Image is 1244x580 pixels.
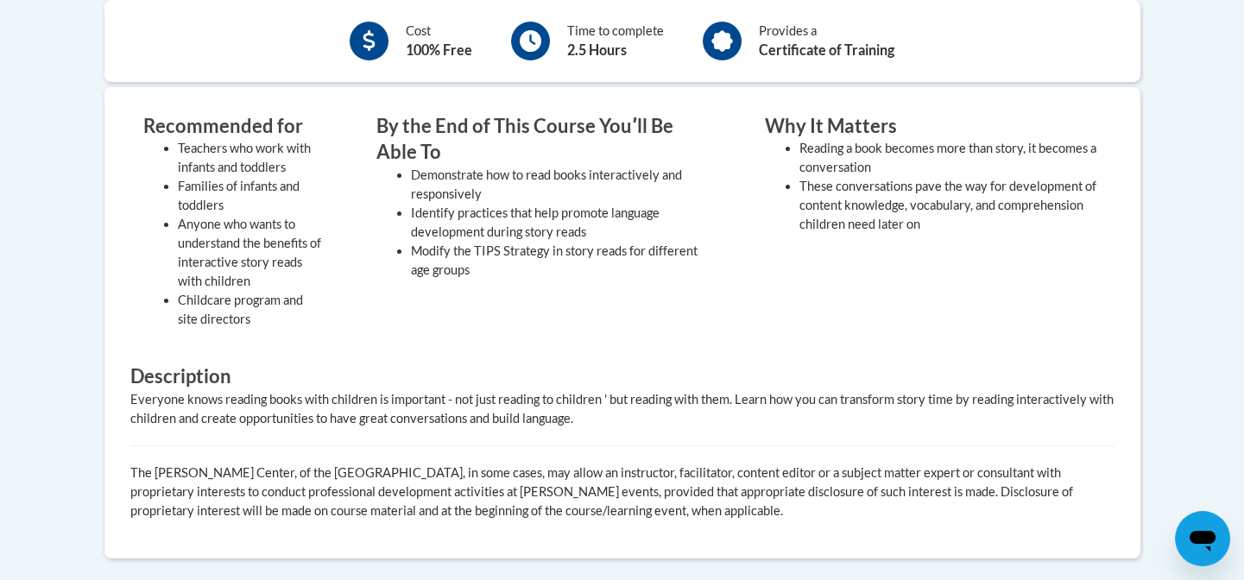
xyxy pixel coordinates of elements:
[411,204,713,242] li: Identify practices that help promote language development during story reads
[567,41,627,58] b: 2.5 Hours
[406,22,472,60] div: Cost
[799,177,1102,234] li: These conversations pave the way for development of content knowledge, vocabulary, and comprehens...
[411,242,713,280] li: Modify the TIPS Strategy in story reads for different age groups
[130,363,1115,390] h3: Description
[567,22,664,60] div: Time to complete
[130,463,1115,520] p: The [PERSON_NAME] Center, of the [GEOGRAPHIC_DATA], in some cases, may allow an instructor, facil...
[178,291,325,329] li: Childcare program and site directors
[178,177,325,215] li: Families of infants and toddlers
[759,22,894,60] div: Provides a
[143,113,325,140] h3: Recommended for
[130,390,1115,428] div: Everyone knows reading books with children is important - not just reading to children ' but read...
[1175,511,1230,566] iframe: Button to launch messaging window
[178,215,325,291] li: Anyone who wants to understand the benefits of interactive story reads with children
[178,139,325,177] li: Teachers who work with infants and toddlers
[799,139,1102,177] li: Reading a book becomes more than story, it becomes a conversation
[411,166,713,204] li: Demonstrate how to read books interactively and responsively
[765,113,1102,140] h3: Why It Matters
[406,41,472,58] b: 100% Free
[759,41,894,58] b: Certificate of Training
[376,113,713,167] h3: By the End of This Course Youʹll Be Able To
